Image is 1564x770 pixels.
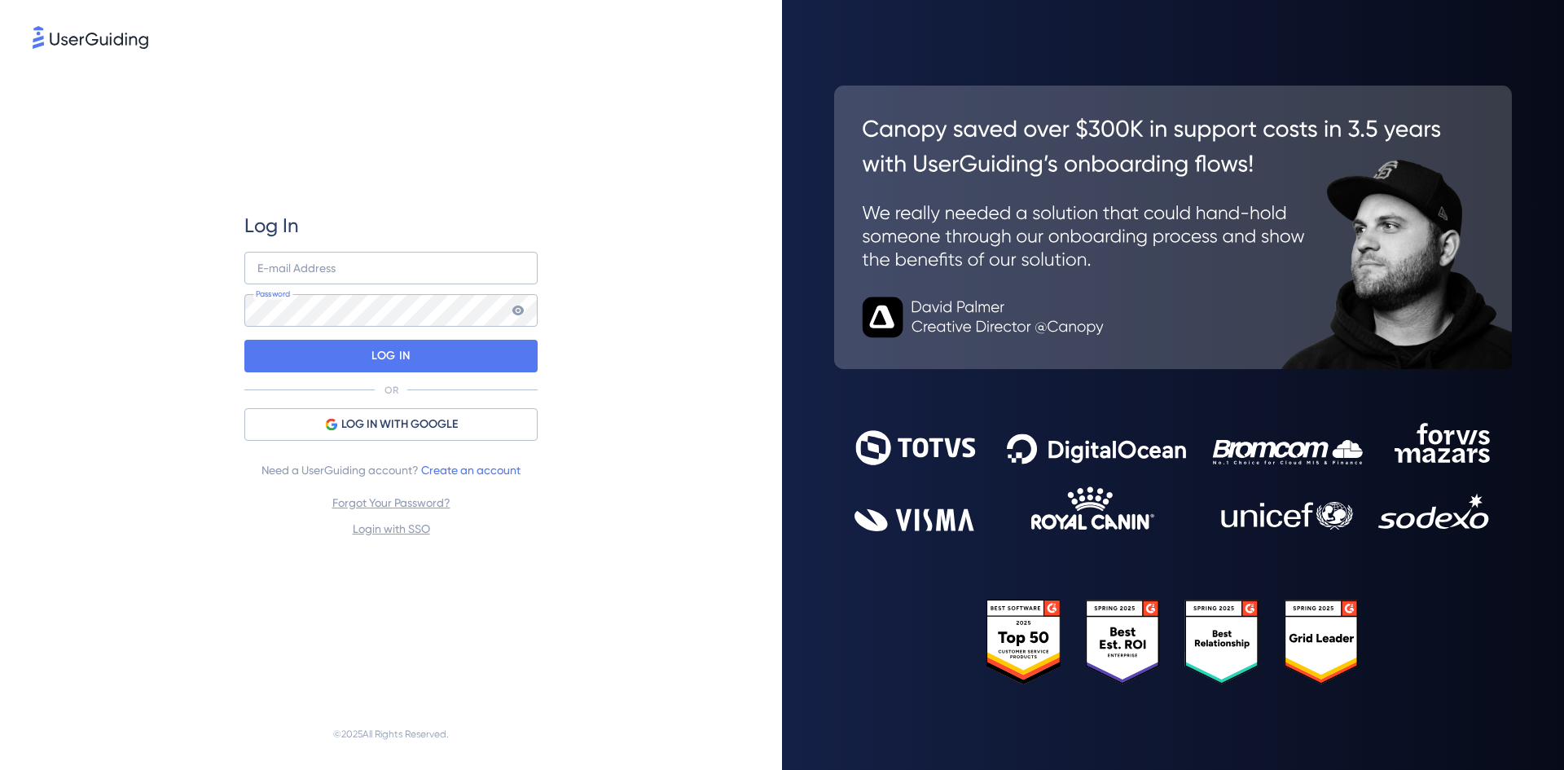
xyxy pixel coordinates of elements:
[261,460,521,480] span: Need a UserGuiding account?
[341,415,458,434] span: LOG IN WITH GOOGLE
[333,724,449,744] span: © 2025 All Rights Reserved.
[244,252,538,284] input: example@company.com
[371,343,410,369] p: LOG IN
[854,423,1492,531] img: 9302ce2ac39453076f5bc0f2f2ca889b.svg
[244,213,299,239] span: Log In
[986,600,1360,685] img: 25303e33045975176eb484905ab012ff.svg
[33,26,148,49] img: 8faab4ba6bc7696a72372aa768b0286c.svg
[353,522,430,535] a: Login with SSO
[332,496,450,509] a: Forgot Your Password?
[384,384,398,397] p: OR
[421,464,521,477] a: Create an account
[834,86,1512,369] img: 26c0aa7c25a843aed4baddd2b5e0fa68.svg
